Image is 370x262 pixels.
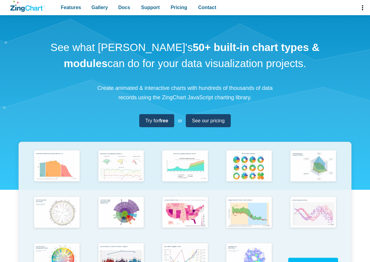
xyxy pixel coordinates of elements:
img: World Population by Country [31,195,83,231]
span: or [178,117,182,125]
img: Election Predictions Map [159,195,211,231]
span: Support [141,3,160,12]
a: Sun Burst Plugin Example ft. File System Data [89,195,153,241]
img: Points Along a Sine Wave [288,195,339,231]
a: Area Chart (Displays Nodes on Hover) [153,148,217,195]
span: Contact [198,3,216,12]
a: Range Chart with Rultes & Scale Markers [217,195,281,241]
span: Docs [118,3,130,12]
img: Population Distribution by Age Group in 2052 [31,148,83,185]
a: Animated Radar Chart ft. Pet Data [281,148,345,195]
img: Range Chart with Rultes & Scale Markers [223,195,275,231]
img: Sun Burst Plugin Example ft. File System Data [95,195,147,231]
img: Animated Radar Chart ft. Pet Data [288,148,339,185]
strong: free [159,118,168,123]
a: Responsive Live Update Dashboard [89,148,153,195]
a: Election Predictions Map [153,195,217,241]
span: Pricing [171,3,187,12]
img: Responsive Live Update Dashboard [95,148,147,185]
a: Pie Transform Options [217,148,281,195]
a: Population Distribution by Age Group in 2052 [25,148,89,195]
h1: See what [PERSON_NAME]'s can do for your data visualization projects. [48,39,322,71]
a: ZingChart Logo. Click to return to the homepage [10,1,45,12]
a: Try forfree [139,114,174,127]
span: Gallery [92,3,108,12]
a: See our pricing [186,114,231,127]
span: See our pricing [192,117,225,125]
p: Create animated & interactive charts with hundreds of thousands of data records using the ZingCha... [94,83,276,102]
a: Points Along a Sine Wave [281,195,345,241]
span: Try for [145,117,168,125]
a: World Population by Country [25,195,89,241]
strong: 50+ built-in chart types & modules [64,41,320,69]
img: Area Chart (Displays Nodes on Hover) [159,148,211,185]
span: Features [61,3,81,12]
img: Pie Transform Options [223,148,275,185]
